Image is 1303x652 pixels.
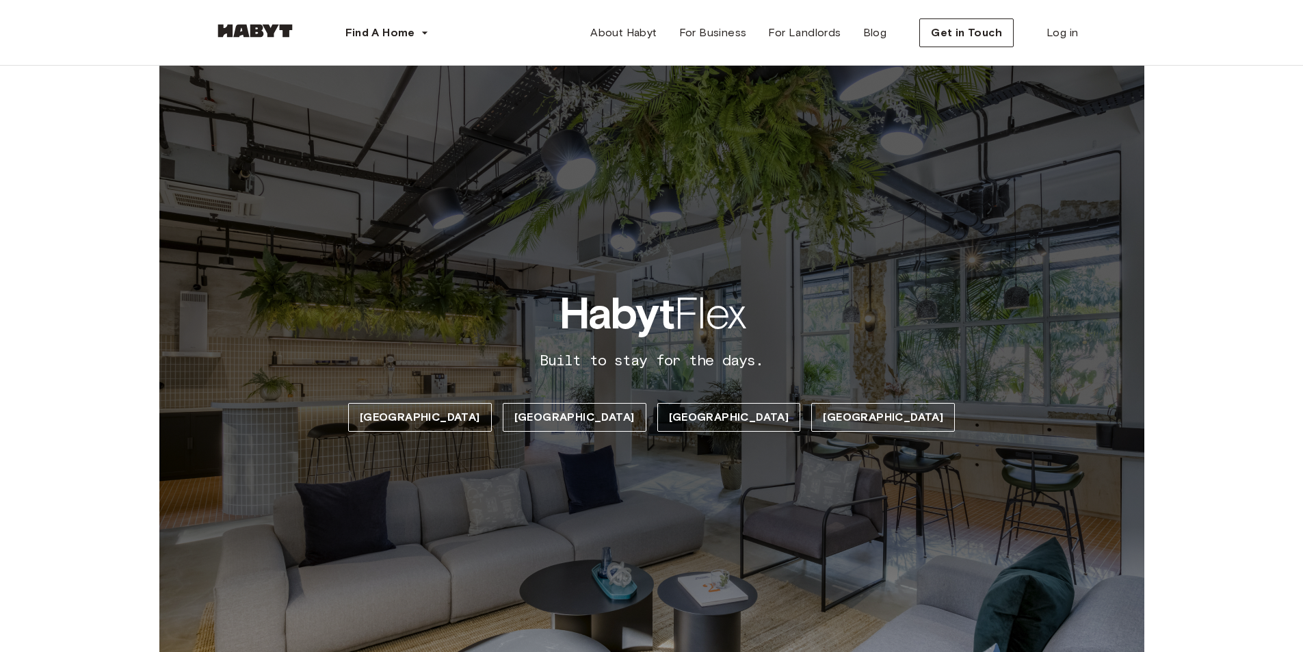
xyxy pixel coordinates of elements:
[590,25,657,41] span: About Habyt
[823,409,943,426] span: [GEOGRAPHIC_DATA]
[811,403,955,432] a: [GEOGRAPHIC_DATA]
[559,287,674,340] b: Habyt
[669,409,789,426] span: [GEOGRAPHIC_DATA]
[559,286,745,341] span: Flex
[214,24,296,38] img: Habyt
[514,409,635,426] span: [GEOGRAPHIC_DATA]
[348,403,492,432] a: [GEOGRAPHIC_DATA]
[503,403,646,432] a: [GEOGRAPHIC_DATA]
[345,25,415,41] span: Find A Home
[657,403,801,432] a: [GEOGRAPHIC_DATA]
[540,352,763,369] span: Built to stay for the days.
[668,19,758,47] a: For Business
[863,25,887,41] span: Blog
[1047,25,1078,41] span: Log in
[1036,19,1089,47] a: Log in
[852,19,898,47] a: Blog
[679,25,747,41] span: For Business
[931,25,1002,41] span: Get in Touch
[919,18,1014,47] button: Get in Touch
[768,25,841,41] span: For Landlords
[757,19,852,47] a: For Landlords
[360,409,480,426] span: [GEOGRAPHIC_DATA]
[334,19,440,47] button: Find A Home
[579,19,668,47] a: About Habyt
